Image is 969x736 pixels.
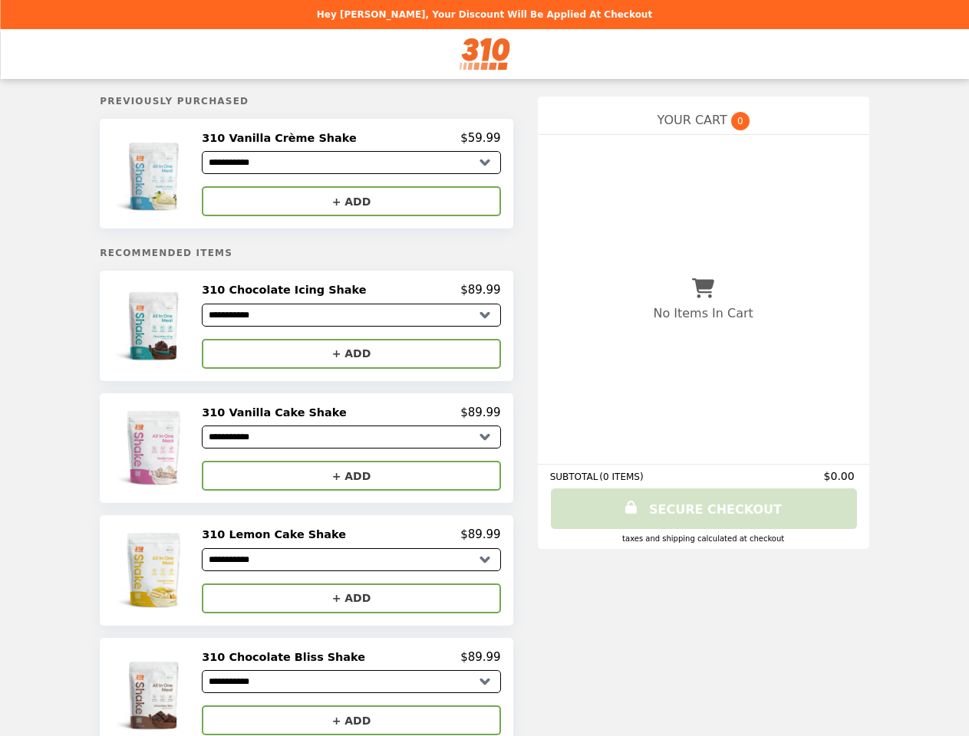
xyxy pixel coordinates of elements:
p: $89.99 [460,527,501,541]
h5: Previously Purchased [100,96,513,107]
img: 310 Lemon Cake Shake [110,527,199,613]
div: Taxes and Shipping calculated at checkout [550,534,857,543]
select: Select a product variant [202,426,500,449]
img: 310 Vanilla Cake Shake [110,406,199,491]
p: $89.99 [460,406,501,419]
p: Hey [PERSON_NAME], your discount will be applied at checkout [317,9,652,20]
span: $0.00 [824,470,857,482]
span: 0 [731,112,750,130]
button: + ADD [202,705,500,735]
h2: 310 Chocolate Bliss Shake [202,650,371,664]
img: 310 Chocolate Bliss Shake [110,650,199,735]
img: 310 Chocolate Icing Shake [110,283,199,368]
span: YOUR CART [658,113,727,127]
h2: 310 Vanilla Crème Shake [202,131,362,145]
img: 310 Vanilla Crème Shake [110,131,199,216]
img: Brand Logo [459,38,509,70]
select: Select a product variant [202,670,500,693]
h2: 310 Lemon Cake Shake [202,527,352,541]
select: Select a product variant [202,304,500,327]
p: No Items In Cart [653,306,753,320]
p: $59.99 [460,131,501,145]
button: + ADD [202,339,500,369]
span: SUBTOTAL [550,472,600,482]
span: ( 0 ITEMS ) [599,472,643,482]
p: $89.99 [460,650,501,664]
button: + ADD [202,461,500,491]
p: $89.99 [460,283,501,297]
button: + ADD [202,186,500,216]
select: Select a product variant [202,548,500,571]
select: Select a product variant [202,151,500,174]
h2: 310 Chocolate Icing Shake [202,283,372,297]
button: + ADD [202,583,500,613]
h2: 310 Vanilla Cake Shake [202,406,352,419]
h5: Recommended Items [100,248,513,258]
